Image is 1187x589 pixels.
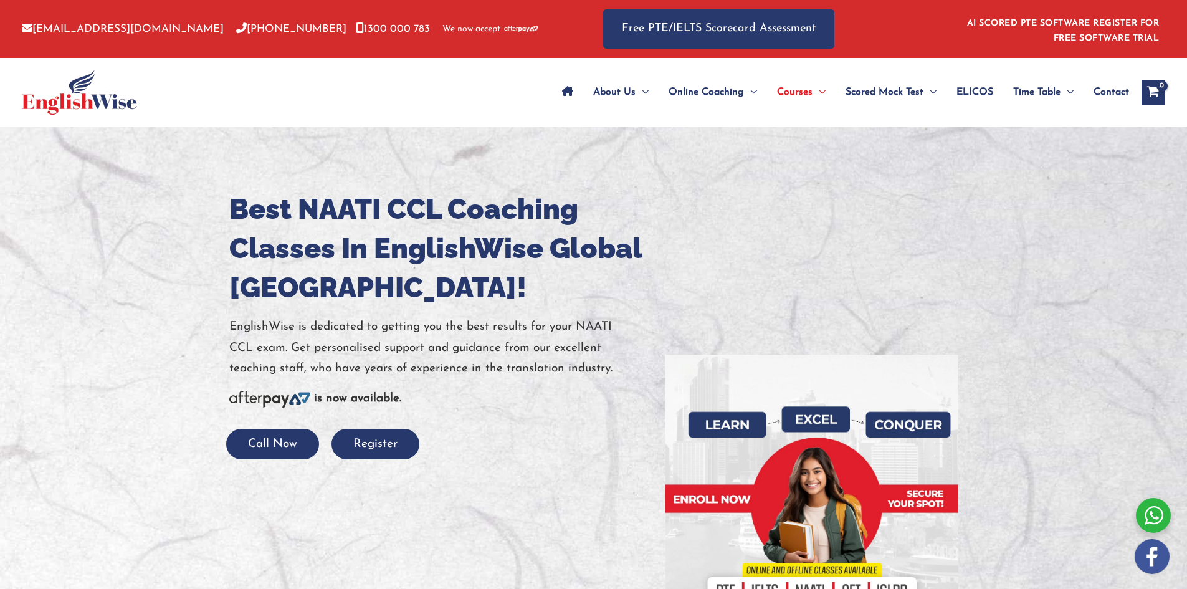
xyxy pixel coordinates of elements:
img: Afterpay-Logo [229,391,310,408]
button: Call Now [226,429,319,459]
nav: Site Navigation: Main Menu [552,70,1129,114]
span: ELICOS [956,70,993,114]
a: Online CoachingMenu Toggle [659,70,767,114]
p: EnglishWise is dedicated to getting you the best results for your NAATI CCL exam. Get personalise... [229,317,647,379]
button: Register [331,429,419,459]
a: About UsMenu Toggle [583,70,659,114]
span: Online Coaching [669,70,744,114]
b: is now available. [314,393,401,405]
span: Menu Toggle [744,70,757,114]
span: Menu Toggle [923,70,937,114]
a: Scored Mock TestMenu Toggle [836,70,946,114]
img: white-facebook.png [1135,539,1170,574]
a: Free PTE/IELTS Scorecard Assessment [603,9,834,49]
a: Time TableMenu Toggle [1003,70,1084,114]
span: Courses [777,70,813,114]
a: Register [331,438,419,450]
span: Menu Toggle [636,70,649,114]
a: Call Now [226,438,319,450]
a: ELICOS [946,70,1003,114]
a: CoursesMenu Toggle [767,70,836,114]
a: View Shopping Cart, empty [1142,80,1165,105]
span: About Us [593,70,636,114]
h1: Best NAATI CCL Coaching Classes In EnglishWise Global [GEOGRAPHIC_DATA]! [229,189,647,307]
span: Time Table [1013,70,1061,114]
span: Menu Toggle [813,70,826,114]
img: Afterpay-Logo [504,26,538,32]
a: [EMAIL_ADDRESS][DOMAIN_NAME] [22,24,224,34]
span: Menu Toggle [1061,70,1074,114]
span: Contact [1094,70,1129,114]
a: Contact [1084,70,1129,114]
span: We now accept [442,23,500,36]
a: [PHONE_NUMBER] [236,24,346,34]
a: 1300 000 783 [356,24,430,34]
span: Scored Mock Test [846,70,923,114]
aside: Header Widget 1 [960,9,1165,49]
img: cropped-ew-logo [22,70,137,115]
a: AI SCORED PTE SOFTWARE REGISTER FOR FREE SOFTWARE TRIAL [967,19,1160,43]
